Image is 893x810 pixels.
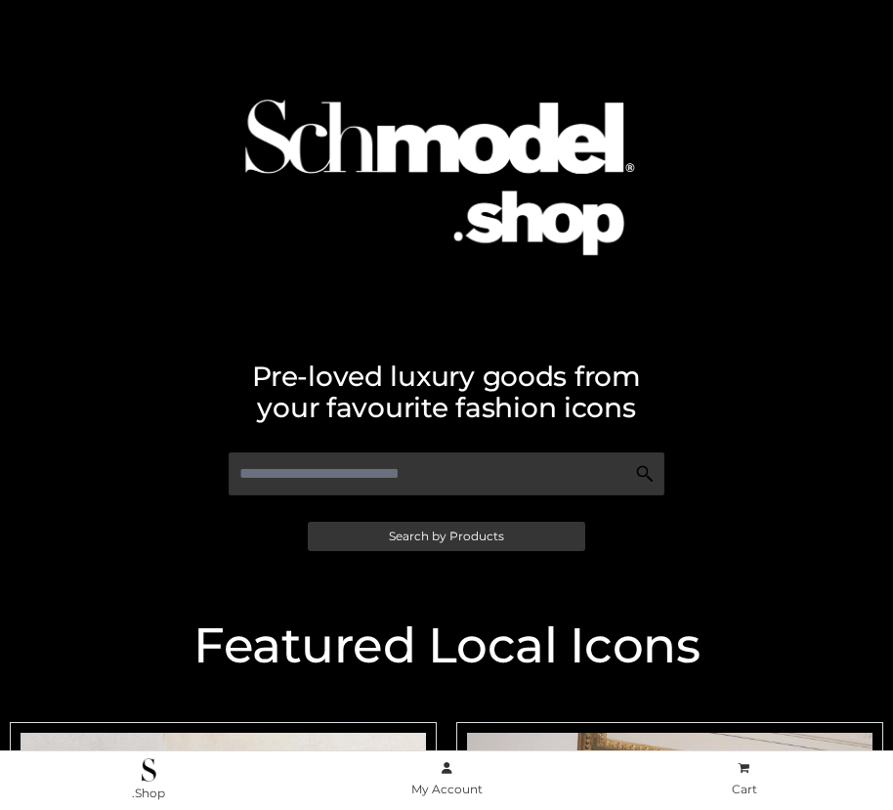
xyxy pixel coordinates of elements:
[142,758,156,782] img: .Shop
[298,757,596,801] a: My Account
[595,757,893,801] a: Cart
[10,361,883,423] h2: Pre-loved luxury goods from your favourite fashion icons
[308,522,585,551] a: Search by Products
[132,786,165,800] span: .Shop
[732,782,757,796] span: Cart
[389,531,504,542] span: Search by Products
[411,782,483,796] span: My Account
[635,464,655,484] img: Search Icon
